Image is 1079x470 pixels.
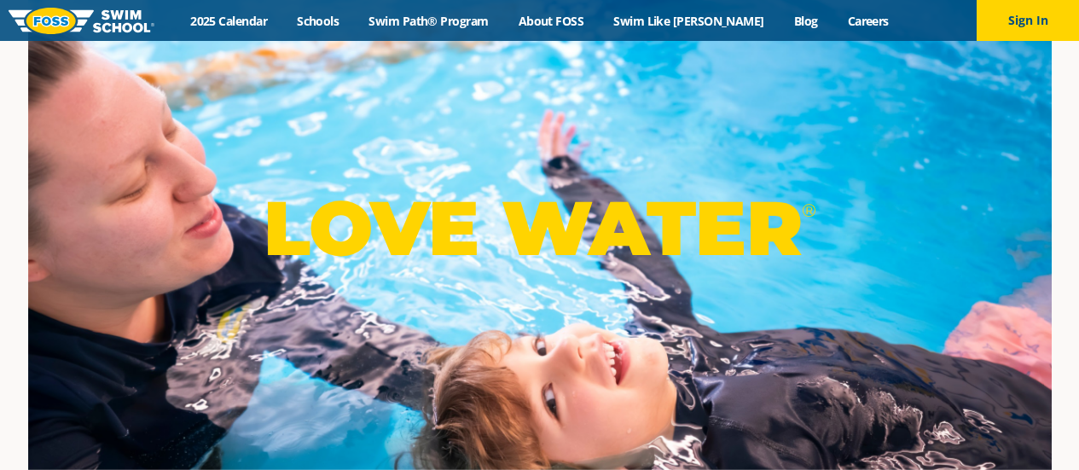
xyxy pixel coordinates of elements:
[832,13,903,29] a: Careers
[176,13,282,29] a: 2025 Calendar
[802,200,815,221] sup: ®
[599,13,780,29] a: Swim Like [PERSON_NAME]
[9,8,154,34] img: FOSS Swim School Logo
[503,13,599,29] a: About FOSS
[779,13,832,29] a: Blog
[354,13,503,29] a: Swim Path® Program
[282,13,354,29] a: Schools
[264,183,815,274] p: LOVE WATER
